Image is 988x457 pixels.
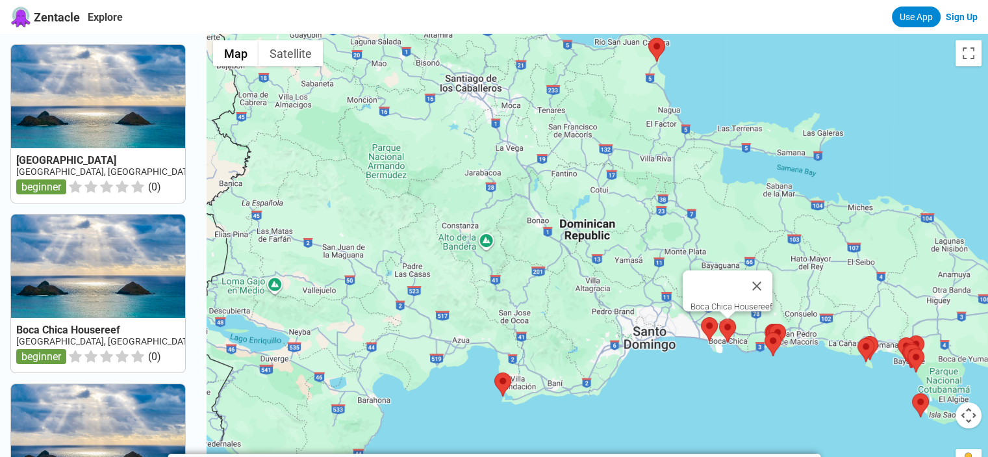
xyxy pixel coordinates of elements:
a: Use App [892,7,941,27]
a: Zentacle logoZentacle [10,7,80,27]
button: Map camera controls [956,402,982,428]
div: Boca Chica Housereef [690,302,772,311]
img: Zentacle logo [10,7,31,27]
button: Show satellite imagery [259,40,323,66]
a: Sign Up [946,12,978,22]
button: Close [741,270,772,302]
button: Show street map [213,40,259,66]
button: Toggle fullscreen view [956,40,982,66]
a: Explore [88,11,123,23]
span: Zentacle [34,10,80,24]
